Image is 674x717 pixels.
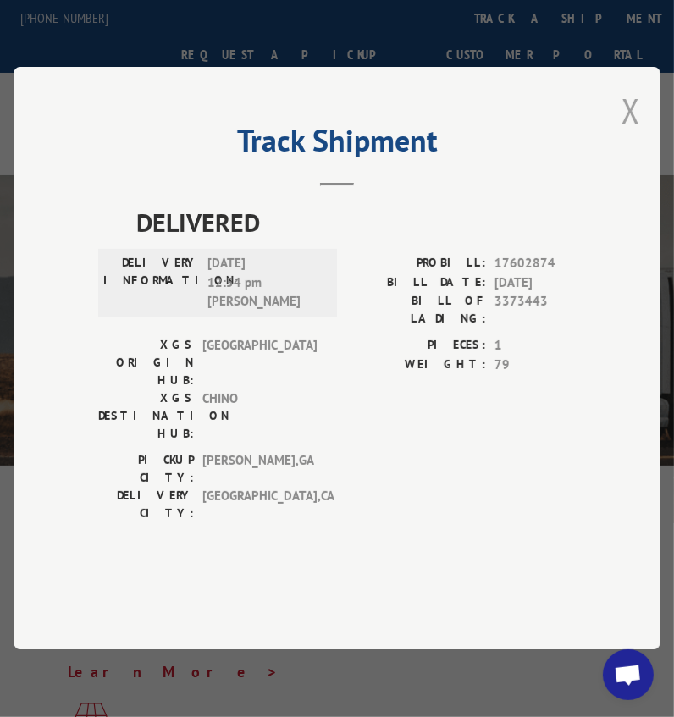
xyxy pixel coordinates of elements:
span: DELIVERED [136,204,606,242]
label: WEIGHT: [352,356,486,375]
label: DELIVERY CITY: [98,488,194,523]
span: [PERSON_NAME] , GA [202,452,317,488]
span: 79 [494,356,606,375]
span: [GEOGRAPHIC_DATA] [202,337,317,390]
span: [GEOGRAPHIC_DATA] , CA [202,488,317,523]
span: 17602874 [494,255,606,274]
button: Close modal [622,88,640,133]
label: PROBILL: [352,255,486,274]
label: BILL OF LADING: [352,293,486,328]
span: [DATE] [494,273,606,293]
div: Open chat [603,649,654,700]
label: PICKUP CITY: [98,452,194,488]
label: PIECES: [352,337,486,356]
label: BILL DATE: [352,273,486,293]
label: XGS ORIGIN HUB: [98,337,194,390]
span: CHINO [202,390,317,444]
span: 1 [494,337,606,356]
label: DELIVERY INFORMATION: [103,255,199,312]
span: [DATE] 12:54 pm [PERSON_NAME] [207,255,322,312]
span: 3373443 [494,293,606,328]
h2: Track Shipment [98,129,576,161]
label: XGS DESTINATION HUB: [98,390,194,444]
